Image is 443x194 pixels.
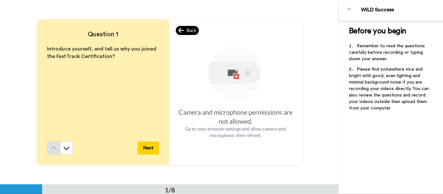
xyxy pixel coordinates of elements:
span: Go to your browser settings and allow camera and microphone, then refresh. [185,126,286,138]
img: Profile Image [342,3,358,18]
h4: Question 1 [47,30,159,39]
span: Please find somewhere nice and bright with good, even lighting and minimal background noise if yo... [349,67,430,110]
button: Next [138,142,159,154]
div: WILD Success [361,7,443,13]
span: Back [186,27,196,34]
div: Camera and microphone permissions are not allowed. [176,108,295,126]
span: Remember to read the questions carefully before recording or typing down your answer. [349,44,426,61]
div: Back [176,26,199,35]
span: Before you begin [349,27,406,35]
img: allow-access.gif [207,45,264,102]
span: Introduce yourself, and tell us why you joined the FastTrack Certification? [47,46,158,59]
